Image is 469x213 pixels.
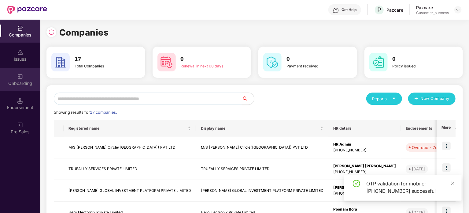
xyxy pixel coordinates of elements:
td: TRUEALLY SERVICES PRIVATE LIMITED [64,158,196,180]
div: Get Help [342,7,356,12]
td: [PERSON_NAME] GLOBAL INVESTMENT PLATFORM PRIVATE LIMITED [64,180,196,202]
img: icon [442,142,451,150]
span: close [451,181,455,185]
span: Display name [201,126,319,131]
th: More [437,120,456,137]
div: HR Admin [333,142,396,147]
span: Showing results for [54,110,117,115]
h3: 0 [181,55,231,63]
span: New Company [421,96,450,102]
span: Registered name [68,126,186,131]
span: plus [414,97,418,101]
div: Reports [372,96,396,102]
span: caret-down [392,97,396,101]
h1: Companies [59,26,109,39]
img: svg+xml;base64,PHN2ZyB4bWxucz0iaHR0cDovL3d3dy53My5vcmcvMjAwMC9zdmciIHdpZHRoPSI2MCIgaGVpZ2h0PSI2MC... [51,53,70,71]
div: [PHONE_NUMBER] [333,191,396,196]
div: [DATE] [412,166,425,172]
span: P [377,6,381,13]
h3: 0 [393,55,442,63]
div: Renewal in next 60 days [181,63,231,69]
img: svg+xml;base64,PHN2ZyBpZD0iSGVscC0zMngzMiIgeG1sbnM9Imh0dHA6Ly93d3cudzMub3JnLzIwMDAvc3ZnIiB3aWR0aD... [333,7,339,13]
img: svg+xml;base64,PHN2ZyB4bWxucz0iaHR0cDovL3d3dy53My5vcmcvMjAwMC9zdmciIHdpZHRoPSI2MCIgaGVpZ2h0PSI2MC... [157,53,176,71]
th: Registered name [64,120,196,137]
img: svg+xml;base64,PHN2ZyBpZD0iSXNzdWVzX2Rpc2FibGVkIiB4bWxucz0iaHR0cDovL3d3dy53My5vcmcvMjAwMC9zdmciIH... [17,49,23,55]
span: check-circle [353,180,360,187]
img: svg+xml;base64,PHN2ZyBpZD0iUmVsb2FkLTMyeDMyIiB4bWxucz0iaHR0cDovL3d3dy53My5vcmcvMjAwMC9zdmciIHdpZH... [48,29,54,35]
img: svg+xml;base64,PHN2ZyB3aWR0aD0iMjAiIGhlaWdodD0iMjAiIHZpZXdCb3g9IjAgMCAyMCAyMCIgZmlsbD0ibm9uZSIgeG... [17,74,23,80]
div: Overdue - 7d [412,144,438,150]
h3: 0 [286,55,336,63]
div: OTP validation for mobile: [PHONE_NUMBER] successful [366,180,454,195]
div: Poonam Bora [333,207,396,212]
img: svg+xml;base64,PHN2ZyB3aWR0aD0iMTQuNSIgaGVpZ2h0PSIxNC41IiB2aWV3Qm94PSIwIDAgMTYgMTYiIGZpbGw9Im5vbm... [17,98,23,104]
img: svg+xml;base64,PHN2ZyBpZD0iRHJvcGRvd24tMzJ4MzIiIHhtbG5zPSJodHRwOi8vd3d3LnczLm9yZy8yMDAwL3N2ZyIgd2... [456,7,460,12]
td: M/S [PERSON_NAME] Circle([GEOGRAPHIC_DATA]) PVT LTD [196,137,328,158]
span: 17 companies. [90,110,117,115]
div: Total Companies [75,63,124,69]
td: [PERSON_NAME] GLOBAL INVESTMENT PLATFORM PRIVATE LIMITED [196,180,328,202]
td: TRUEALLY SERVICES PRIVATE LIMITED [196,158,328,180]
div: Customer_success [416,10,449,15]
h3: 17 [75,55,124,63]
div: Pazcare [386,7,403,13]
img: icon [442,163,451,172]
div: Policy issued [393,63,442,69]
div: Pazcare [416,5,449,10]
img: svg+xml;base64,PHN2ZyB3aWR0aD0iMjAiIGhlaWdodD0iMjAiIHZpZXdCb3g9IjAgMCAyMCAyMCIgZmlsbD0ibm9uZSIgeG... [17,122,23,128]
div: [PERSON_NAME] [PERSON_NAME] [333,163,396,169]
th: Display name [196,120,328,137]
div: [PHONE_NUMBER] [333,169,396,175]
span: search [242,96,254,101]
td: M/S [PERSON_NAME] Circle([GEOGRAPHIC_DATA]) PVT LTD [64,137,196,158]
div: [PERSON_NAME] [333,185,396,191]
div: [PHONE_NUMBER] [333,147,396,153]
button: search [242,93,254,105]
img: New Pazcare Logo [7,6,47,14]
button: plusNew Company [408,93,456,105]
img: svg+xml;base64,PHN2ZyBpZD0iQ29tcGFuaWVzIiB4bWxucz0iaHR0cDovL3d3dy53My5vcmcvMjAwMC9zdmciIHdpZHRoPS... [17,25,23,31]
div: Payment received [286,63,336,69]
img: svg+xml;base64,PHN2ZyB4bWxucz0iaHR0cDovL3d3dy53My5vcmcvMjAwMC9zdmciIHdpZHRoPSI2MCIgaGVpZ2h0PSI2MC... [263,53,282,71]
img: svg+xml;base64,PHN2ZyB4bWxucz0iaHR0cDovL3d3dy53My5vcmcvMjAwMC9zdmciIHdpZHRoPSI2MCIgaGVpZ2h0PSI2MC... [369,53,388,71]
span: Endorsements [406,126,438,131]
th: HR details [328,120,401,137]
